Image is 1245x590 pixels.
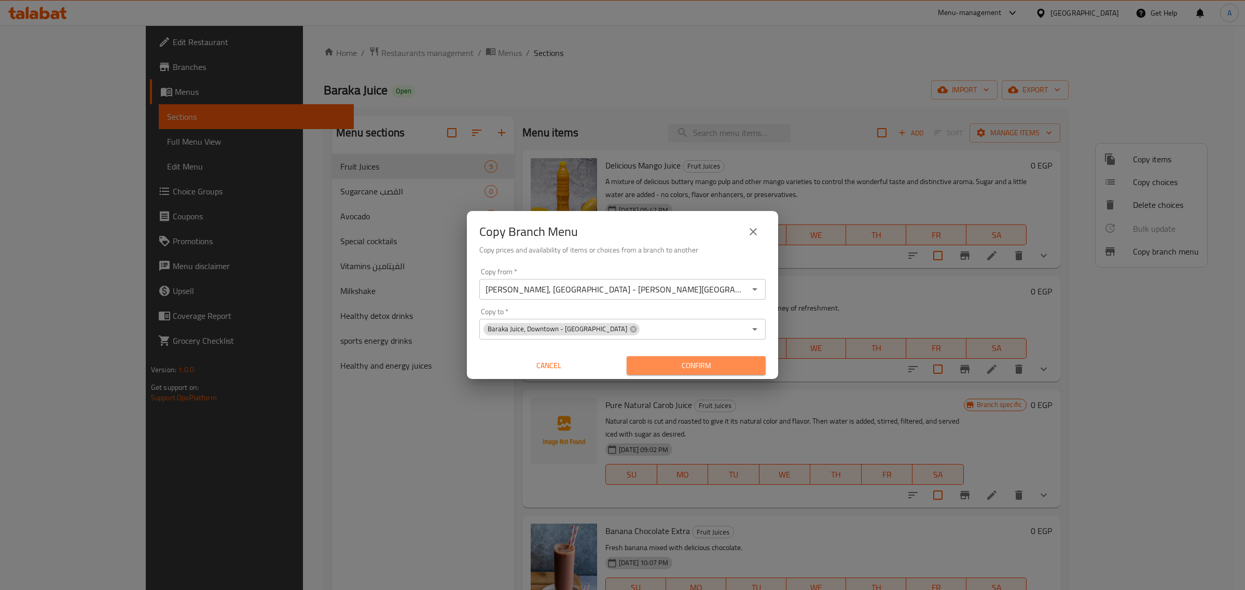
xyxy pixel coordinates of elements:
[483,359,614,372] span: Cancel
[479,244,766,256] h6: Copy prices and availability of items or choices from a branch to another
[479,356,618,375] button: Cancel
[635,359,757,372] span: Confirm
[741,219,766,244] button: close
[483,324,631,334] span: Baraka Juice, Downtown - [GEOGRAPHIC_DATA]
[479,223,578,240] h2: Copy Branch Menu
[483,323,640,335] div: Baraka Juice, Downtown - [GEOGRAPHIC_DATA]
[627,356,766,375] button: Confirm
[748,322,762,336] button: Open
[748,282,762,297] button: Open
